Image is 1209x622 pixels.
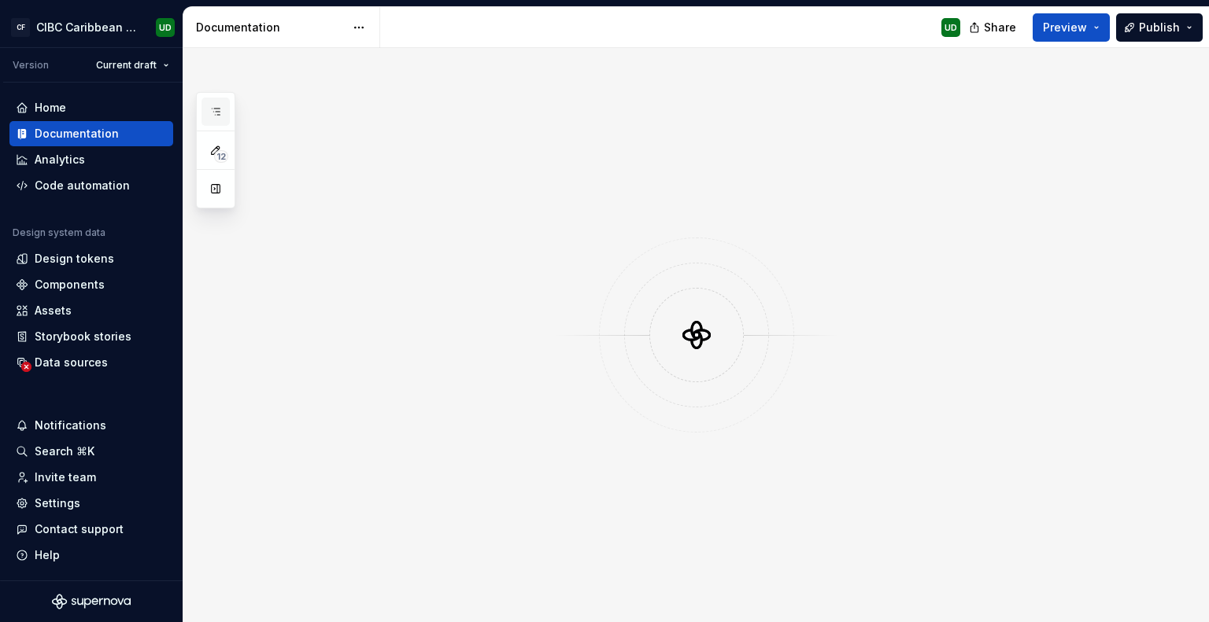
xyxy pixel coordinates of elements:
[35,303,72,318] div: Assets
[9,147,173,172] a: Analytics
[9,517,173,542] button: Contact support
[214,150,228,163] span: 12
[984,20,1016,35] span: Share
[9,272,173,297] a: Components
[96,59,157,72] span: Current draft
[35,355,108,370] div: Data sources
[13,226,105,239] div: Design system data
[1033,13,1110,42] button: Preview
[159,21,172,34] div: UD
[9,246,173,271] a: Design tokens
[9,298,173,323] a: Assets
[35,418,106,433] div: Notifications
[35,251,114,267] div: Design tokens
[35,521,124,537] div: Contact support
[35,126,119,142] div: Documentation
[1116,13,1203,42] button: Publish
[9,491,173,516] a: Settings
[9,350,173,375] a: Data sources
[9,439,173,464] button: Search ⌘K
[35,495,80,511] div: Settings
[89,54,176,76] button: Current draft
[35,443,94,459] div: Search ⌘K
[11,18,30,37] div: CF
[945,21,957,34] div: UD
[9,324,173,349] a: Storybook stories
[9,413,173,438] button: Notifications
[196,20,345,35] div: Documentation
[1043,20,1087,35] span: Preview
[1139,20,1180,35] span: Publish
[35,100,66,116] div: Home
[36,20,137,35] div: CIBC Caribbean Design System
[9,121,173,146] a: Documentation
[35,547,60,563] div: Help
[9,543,173,568] button: Help
[35,152,85,167] div: Analytics
[961,13,1026,42] button: Share
[9,95,173,120] a: Home
[13,59,49,72] div: Version
[52,594,131,609] svg: Supernova Logo
[35,329,131,344] div: Storybook stories
[35,178,130,193] div: Code automation
[3,10,179,44] button: CFCIBC Caribbean Design SystemUD
[35,277,105,293] div: Components
[35,469,96,485] div: Invite team
[9,465,173,490] a: Invite team
[9,173,173,198] a: Code automation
